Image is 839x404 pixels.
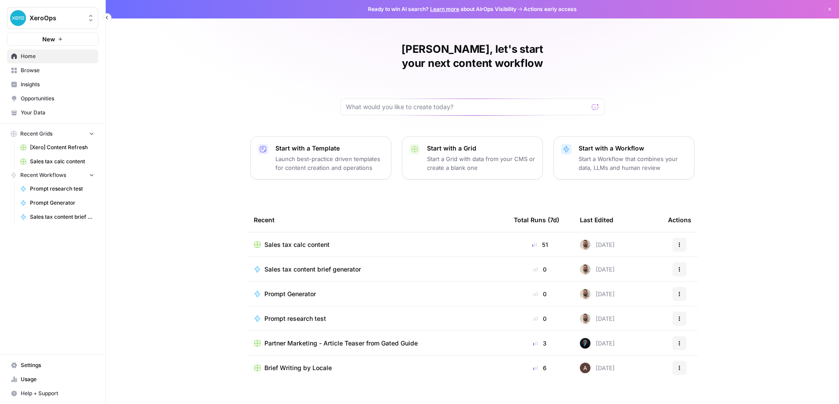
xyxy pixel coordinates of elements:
a: Prompt Generator [254,290,500,298]
span: Prompt research test [264,314,326,323]
div: Actions [668,208,691,232]
button: Recent Grids [7,127,98,140]
div: 0 [514,265,566,274]
img: zb84x8s0occuvl3br2ttumd0rm88 [580,264,590,275]
div: Recent [254,208,500,232]
img: zb84x8s0occuvl3br2ttumd0rm88 [580,313,590,324]
a: Your Data [7,106,98,120]
a: Sales tax calc content [16,154,98,169]
a: Home [7,49,98,63]
button: Help + Support [7,386,98,400]
span: Sales tax content brief generator [30,213,94,221]
span: Settings [21,361,94,369]
button: Start with a GridStart a Grid with data from your CMS or create a blank one [402,136,543,180]
span: Prompt Generator [30,199,94,207]
span: Opportunities [21,95,94,103]
div: 51 [514,240,566,249]
span: Your Data [21,109,94,117]
div: [DATE] [580,289,615,299]
button: Start with a TemplateLaunch best-practice driven templates for content creation and operations [250,136,391,180]
a: Prompt Generator [16,196,98,210]
span: Recent Grids [20,130,52,138]
a: Settings [7,358,98,372]
span: Partner Marketing - Article Teaser from Gated Guide [264,339,418,348]
div: [DATE] [580,239,615,250]
p: Start with a Template [275,144,384,153]
button: Start with a WorkflowStart a Workflow that combines your data, LLMs and human review [553,136,694,180]
img: zb84x8s0occuvl3br2ttumd0rm88 [580,239,590,250]
div: [DATE] [580,264,615,275]
div: [DATE] [580,363,615,373]
span: Home [21,52,94,60]
img: ilf5qirlu51qf7ak37srxb41cqxu [580,338,590,349]
span: Recent Workflows [20,171,66,179]
p: Start a Workflow that combines your data, LLMs and human review [579,154,687,172]
a: Browse [7,63,98,77]
a: Opportunities [7,92,98,106]
span: Sales tax content brief generator [264,265,361,274]
h1: [PERSON_NAME], let's start your next content workflow [340,42,605,70]
p: Start with a Grid [427,144,535,153]
div: 3 [514,339,566,348]
span: Usage [21,375,94,383]
span: [Xero] Content Refresh [30,143,94,151]
div: 6 [514,364,566,372]
div: [DATE] [580,338,615,349]
span: Sales tax calc content [264,240,330,249]
div: 0 [514,290,566,298]
span: Prompt Generator [264,290,316,298]
a: Brief Writing by Locale [254,364,500,372]
p: Start a Grid with data from your CMS or create a blank one [427,154,535,172]
a: Sales tax content brief generator [16,210,98,224]
a: Sales tax calc content [254,240,500,249]
span: XeroOps [30,14,83,22]
a: Partner Marketing - Article Teaser from Gated Guide [254,339,500,348]
span: Prompt research test [30,185,94,193]
img: wtbmvrjo3qvncyiyitl6zoukl9gz [580,363,590,373]
a: Usage [7,372,98,386]
span: Browse [21,66,94,74]
a: Prompt research test [16,182,98,196]
img: zb84x8s0occuvl3br2ttumd0rm88 [580,289,590,299]
span: Actions early access [523,5,577,13]
span: New [42,35,55,44]
button: Workspace: XeroOps [7,7,98,29]
span: Sales tax calc content [30,158,94,165]
button: New [7,33,98,46]
span: Help + Support [21,389,94,397]
p: Launch best-practice driven templates for content creation and operations [275,154,384,172]
span: Brief Writing by Locale [264,364,332,372]
a: [Xero] Content Refresh [16,140,98,154]
img: XeroOps Logo [10,10,26,26]
div: [DATE] [580,313,615,324]
a: Prompt research test [254,314,500,323]
input: What would you like to create today? [346,103,588,111]
p: Start with a Workflow [579,144,687,153]
span: Ready to win AI search? about AirOps Visibility [368,5,516,13]
div: Total Runs (7d) [514,208,559,232]
a: Learn more [430,6,459,12]
div: 0 [514,314,566,323]
div: Last Edited [580,208,613,232]
span: Insights [21,81,94,88]
button: Recent Workflows [7,169,98,182]
a: Sales tax content brief generator [254,265,500,274]
a: Insights [7,77,98,92]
